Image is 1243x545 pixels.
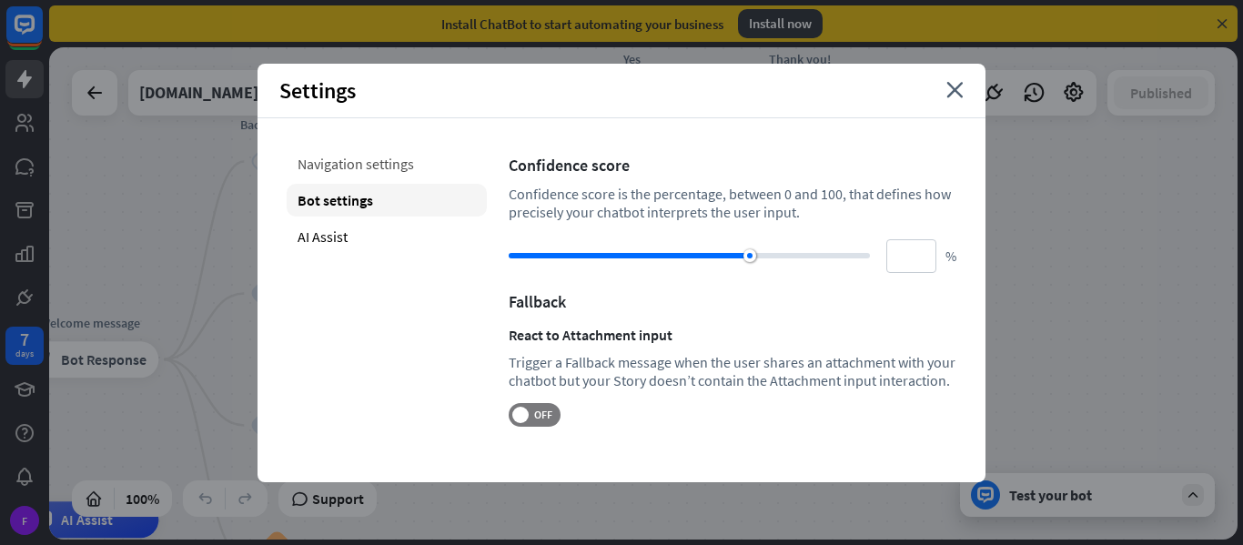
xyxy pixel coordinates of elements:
div: 7 [20,331,29,348]
i: block_bot_response [34,350,52,368]
div: Test your bot [1009,486,1173,504]
div: Trigger a Fallback message when the user shares an attachment with your chatbot but your Story do... [509,353,956,389]
a: 7 days [5,327,44,365]
div: 100% [120,484,165,513]
div: Install now [738,9,823,38]
div: FAQ [222,248,331,267]
div: React to Attachment input [509,326,956,344]
div: Install ChatBot to start automating your business [441,15,723,33]
span: % [945,247,956,265]
span: AI Assist [61,510,113,529]
div: F [10,506,39,535]
div: days [15,348,34,360]
div: Thank you! [718,50,882,68]
button: Open LiveChat chat widget [15,7,69,62]
div: Bot settings [287,184,487,217]
span: Support [312,484,364,513]
div: Welcome message [8,314,172,332]
div: aprendehaciendo.milaulas.com [139,70,258,116]
div: AI Assist [287,220,487,253]
span: Settings [279,76,356,105]
div: Yes [577,50,686,68]
div: Navigation settings [287,147,487,180]
div: Menu [222,380,331,399]
i: close [946,82,964,98]
div: Fallback [509,291,956,312]
span: OFF [529,408,557,422]
span: Bot Response [61,350,147,368]
div: Back to Menu [222,116,331,135]
div: Confidence score [509,155,956,176]
button: Published [1114,76,1208,109]
div: Confidence score is the percentage, between 0 and 100, that defines how precisely your chatbot in... [509,185,956,221]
